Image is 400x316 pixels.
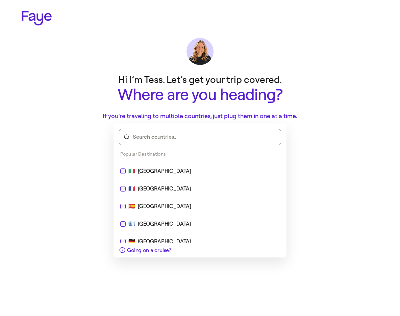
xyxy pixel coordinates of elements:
[120,202,280,210] div: 🇪🇸
[127,247,171,253] span: Going on a cruise?
[138,202,191,210] div: [GEOGRAPHIC_DATA]
[120,167,280,175] div: 🇮🇹
[120,185,280,193] div: 🇫🇷
[65,73,335,86] p: Hi I’m Tess. Let’s get your trip covered.
[120,220,280,228] div: 🇬🇷
[114,148,286,160] div: Popular Destinations
[65,86,335,104] h1: Where are you heading?
[138,220,191,228] div: [GEOGRAPHIC_DATA]
[114,243,177,257] button: Going on a cruise?
[120,238,280,246] div: 🇩🇪
[138,238,191,246] div: [GEOGRAPHIC_DATA]
[138,167,191,175] div: [GEOGRAPHIC_DATA]
[65,112,335,121] p: If you’re traveling to multiple countries, just plug them in one at a time.
[138,185,191,193] div: [GEOGRAPHIC_DATA]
